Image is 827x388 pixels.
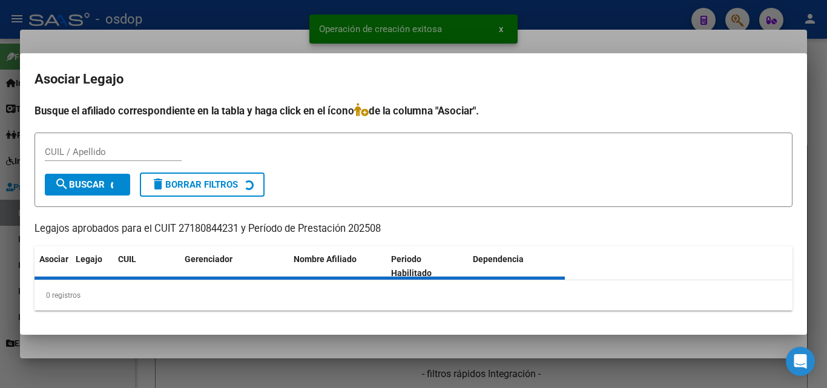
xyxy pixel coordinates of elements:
[76,254,102,264] span: Legajo
[35,68,792,91] h2: Asociar Legajo
[786,347,815,376] div: Open Intercom Messenger
[140,173,265,197] button: Borrar Filtros
[391,254,432,278] span: Periodo Habilitado
[151,179,238,190] span: Borrar Filtros
[386,246,468,286] datatable-header-cell: Periodo Habilitado
[113,246,180,286] datatable-header-cell: CUIL
[294,254,357,264] span: Nombre Afiliado
[289,246,386,286] datatable-header-cell: Nombre Afiliado
[35,222,792,237] p: Legajos aprobados para el CUIT 27180844231 y Período de Prestación 202508
[180,246,289,286] datatable-header-cell: Gerenciador
[118,254,136,264] span: CUIL
[35,103,792,119] h4: Busque el afiliado correspondiente en la tabla y haga click en el ícono de la columna "Asociar".
[185,254,232,264] span: Gerenciador
[468,246,565,286] datatable-header-cell: Dependencia
[39,254,68,264] span: Asociar
[54,177,69,191] mat-icon: search
[473,254,524,264] span: Dependencia
[35,246,71,286] datatable-header-cell: Asociar
[71,246,113,286] datatable-header-cell: Legajo
[54,179,105,190] span: Buscar
[45,174,130,196] button: Buscar
[151,177,165,191] mat-icon: delete
[35,280,792,311] div: 0 registros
